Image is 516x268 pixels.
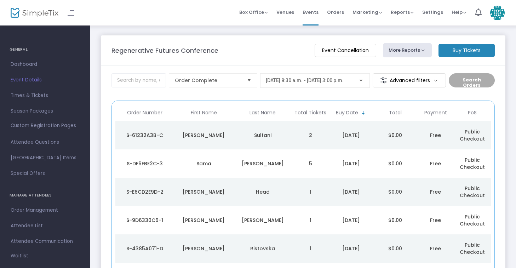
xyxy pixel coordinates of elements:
span: First Name [191,110,217,116]
span: Waitlist [11,252,28,260]
input: Search by name, email, phone, order number, ip address, or last 4 digits of card [111,73,166,87]
span: Settings [422,3,443,21]
span: Marketing [352,9,382,16]
span: Free [430,217,441,224]
div: Zarmina [176,132,231,139]
td: $0.00 [373,206,417,234]
td: 5 [292,149,329,178]
div: S-4385A071-D [117,245,172,252]
span: Events [303,3,319,21]
span: Public Checkout [460,241,485,256]
div: 2025-09-23 [331,132,371,139]
div: 2025-09-22 [331,217,371,224]
m-button: Buy Tickets [438,44,495,57]
span: [DATE] 8:30 a.m. - [DATE] 3:00 p.m. [266,78,344,83]
div: S-61232A3B-C [117,132,172,139]
span: Attendee Questions [11,138,80,147]
td: 2 [292,121,329,149]
td: $0.00 [373,234,417,263]
td: $0.00 [373,121,417,149]
div: Sultani [235,132,290,139]
span: Venues [276,3,294,21]
span: Public Checkout [460,128,485,142]
span: Total [389,110,402,116]
span: Sortable [361,110,366,116]
span: Reports [391,9,414,16]
div: Ristovska [235,245,290,252]
button: More Reports [383,43,432,57]
button: Select [244,74,254,87]
span: Event Details [11,75,80,85]
img: filter [380,77,387,84]
span: Public Checkout [460,156,485,171]
td: $0.00 [373,178,417,206]
div: Molly [176,217,231,224]
div: 2025-09-21 [331,245,371,252]
span: PoS [468,110,477,116]
span: Custom Registration Pages [11,122,76,129]
td: $0.00 [373,149,417,178]
span: Payment [424,110,447,116]
div: 2025-09-22 [331,188,371,195]
div: Sohrabi [235,160,290,167]
div: S-DF6FBE2C-3 [117,160,172,167]
m-panel-title: Regenerative Futures Conference [111,46,218,55]
div: Isabella [176,245,231,252]
div: Head [235,188,290,195]
span: Orders [327,3,344,21]
span: Buy Date [336,110,358,116]
div: S-9D6330C6-1 [117,217,172,224]
td: 1 [292,234,329,263]
m-button: Event Cancellation [315,44,376,57]
span: Order Complete [175,77,241,84]
span: Free [430,160,441,167]
span: Last Name [250,110,276,116]
span: Attendee Communication [11,237,80,246]
span: Free [430,132,441,139]
span: Times & Tickets [11,91,80,100]
span: Order Management [11,206,80,215]
m-button: Advanced filters [373,73,446,87]
span: Special Offers [11,169,80,178]
span: Free [430,245,441,252]
h4: GENERAL [10,42,81,57]
td: 1 [292,178,329,206]
span: Public Checkout [460,185,485,199]
span: Box Office [239,9,268,16]
span: Help [452,9,466,16]
span: Dashboard [11,60,80,69]
td: 1 [292,206,329,234]
div: Sama [176,160,231,167]
th: Total Tickets [292,104,329,121]
h4: MANAGE ATTENDEES [10,188,81,203]
span: Free [430,188,441,195]
div: Valentina [176,188,231,195]
span: Order Number [127,110,162,116]
div: McKay [235,217,290,224]
span: Public Checkout [460,213,485,227]
span: [GEOGRAPHIC_DATA] Items [11,153,80,162]
div: 2025-09-23 [331,160,371,167]
span: Season Packages [11,107,80,116]
div: S-E6CD2E9D-2 [117,188,172,195]
span: Attendee List [11,221,80,230]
